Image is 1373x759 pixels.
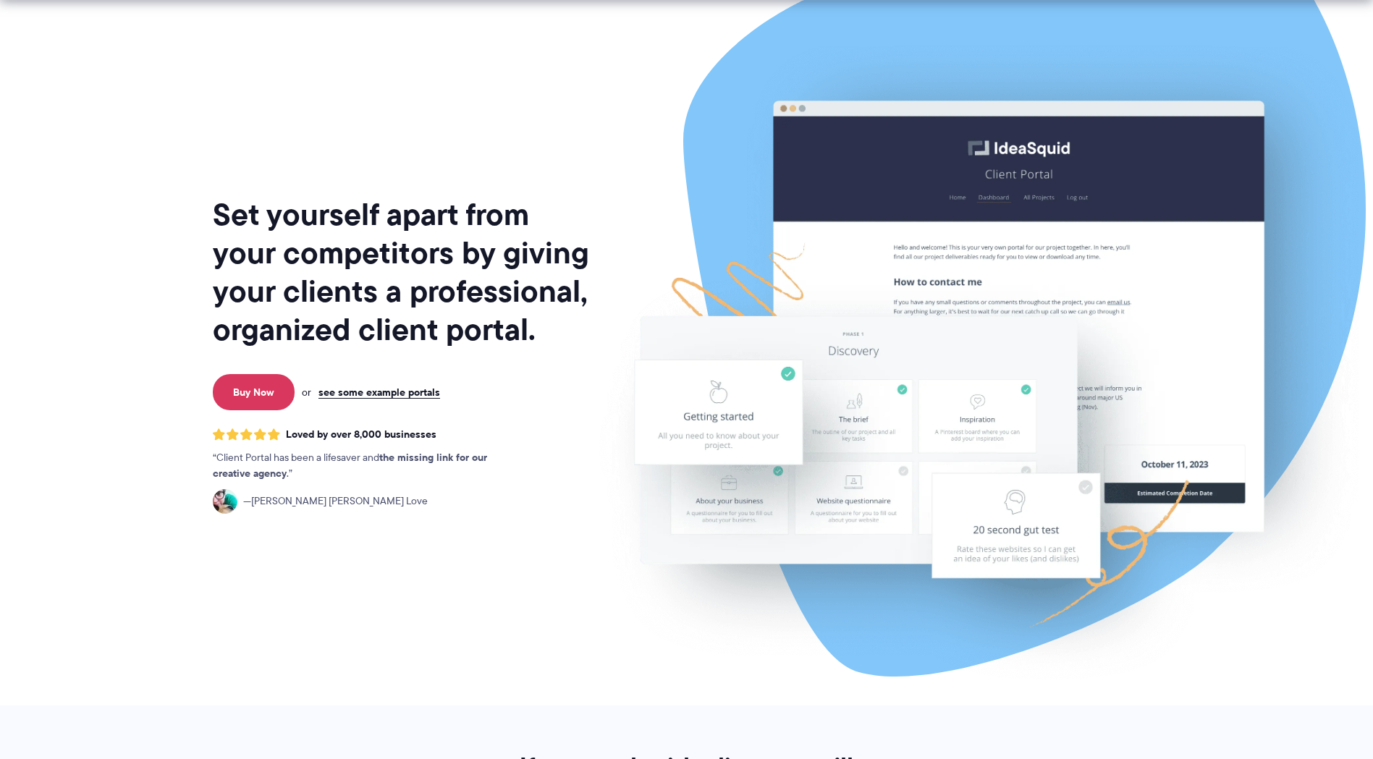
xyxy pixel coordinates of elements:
[302,386,311,399] span: or
[286,428,436,441] span: Loved by over 8,000 businesses
[213,450,517,482] p: Client Portal has been a lifesaver and .
[213,374,295,410] a: Buy Now
[213,195,592,349] h1: Set yourself apart from your competitors by giving your clients a professional, organized client ...
[318,386,440,399] a: see some example portals
[213,449,487,481] strong: the missing link for our creative agency
[243,493,428,509] span: [PERSON_NAME] [PERSON_NAME] Love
